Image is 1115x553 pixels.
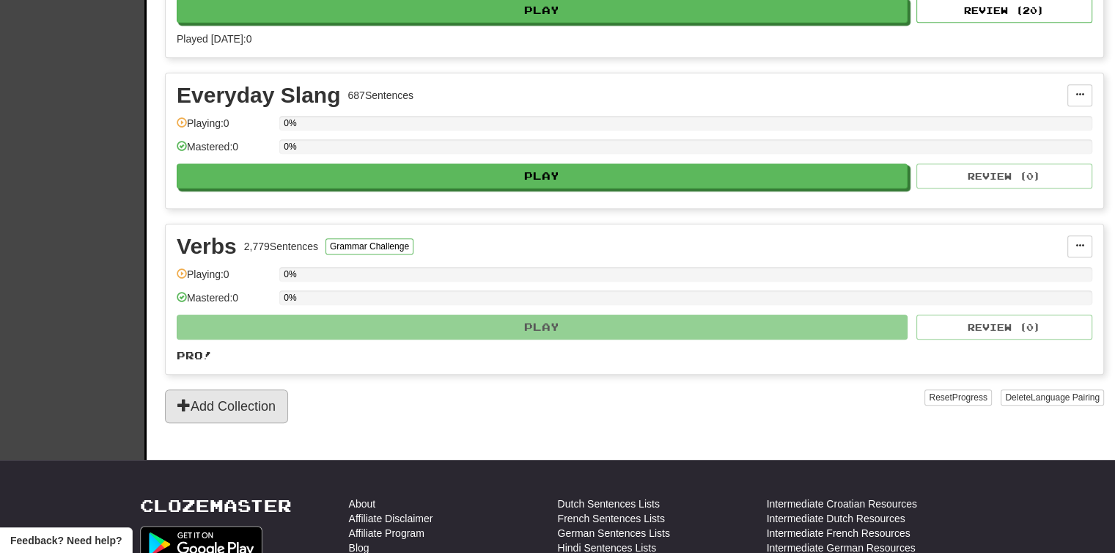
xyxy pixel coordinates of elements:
[767,526,910,541] a: Intermediate French Resources
[558,511,665,526] a: French Sentences Lists
[916,315,1092,340] button: Review (0)
[140,497,292,515] a: Clozemaster
[349,511,433,526] a: Affiliate Disclaimer
[924,389,991,406] button: ResetProgress
[177,267,272,291] div: Playing: 0
[558,526,670,541] a: German Sentences Lists
[10,533,122,548] span: Open feedback widget
[177,84,340,106] div: Everyday Slang
[177,164,908,188] button: Play
[177,349,212,362] span: Pro!
[767,511,905,526] a: Intermediate Dutch Resources
[952,392,987,403] span: Progress
[347,88,413,103] div: 687 Sentences
[177,235,237,257] div: Verbs
[1001,389,1104,406] button: DeleteLanguage Pairing
[177,315,908,340] button: Play
[177,139,272,164] div: Mastered: 0
[916,164,1092,188] button: Review (0)
[177,33,251,45] span: Played [DATE]: 0
[349,497,376,511] a: About
[767,497,917,511] a: Intermediate Croatian Resources
[165,389,288,423] button: Add Collection
[177,290,272,315] div: Mastered: 0
[1031,392,1100,403] span: Language Pairing
[325,238,413,254] button: Grammar Challenge
[177,116,272,140] div: Playing: 0
[558,497,660,511] a: Dutch Sentences Lists
[349,526,424,541] a: Affiliate Program
[244,239,318,254] div: 2,779 Sentences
